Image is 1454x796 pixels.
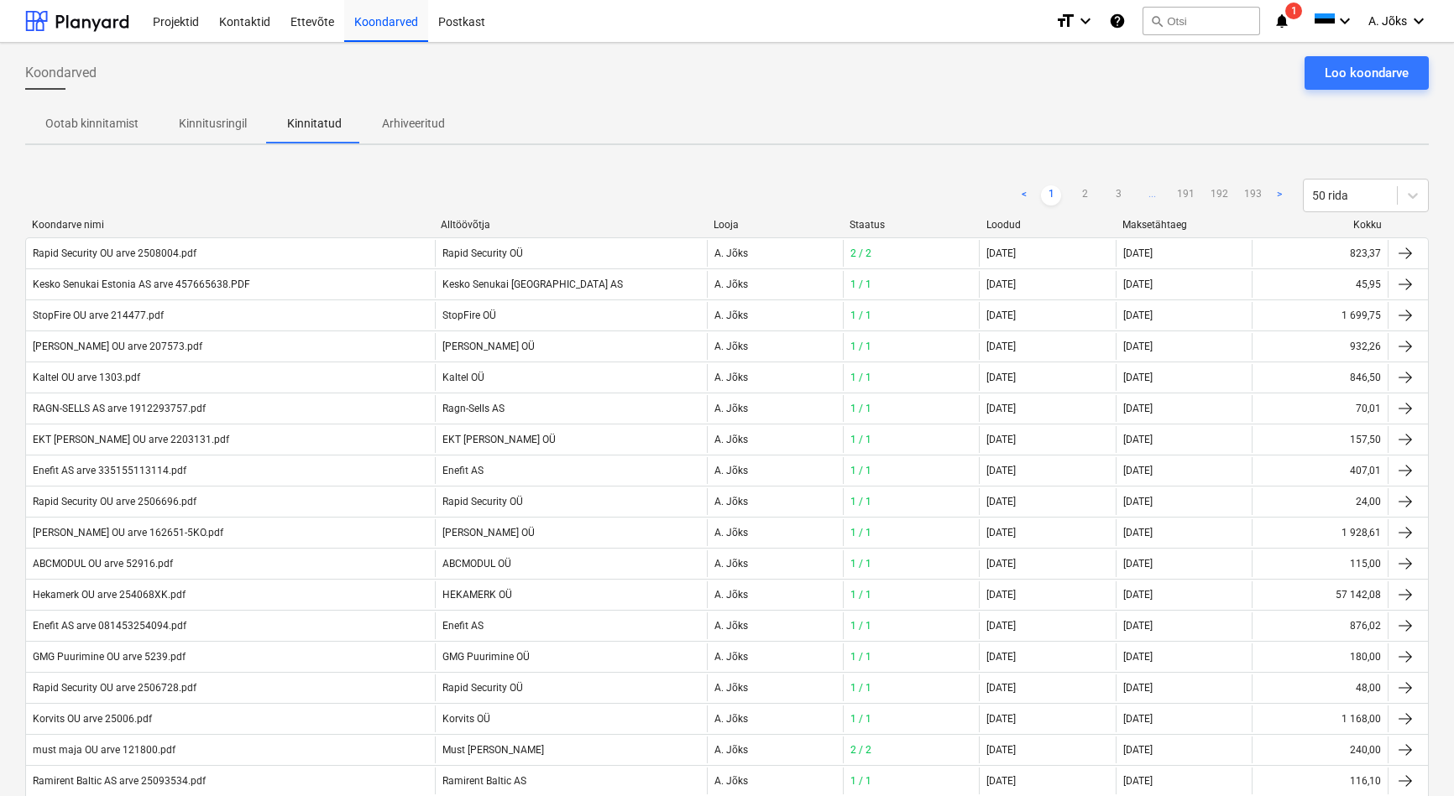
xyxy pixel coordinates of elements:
div: [DATE] [1116,333,1252,360]
a: ... [1142,185,1162,206]
div: [DATE] [986,247,1016,259]
a: Page 3 [1108,185,1128,206]
i: keyboard_arrow_down [1335,11,1355,31]
span: 1 / 1 [850,620,871,632]
span: 1 / 1 [850,496,871,507]
div: Enefit AS [435,612,707,639]
div: 1 168,00 [1342,713,1381,725]
div: 1 928,61 [1342,527,1381,538]
div: Ramirent Baltic AS [435,767,707,794]
div: EKT [PERSON_NAME] OU arve 2203131.pdf [33,434,229,445]
div: Ragn-Sells AS [435,395,707,422]
span: Koondarved [25,63,97,83]
a: Page 193 [1242,185,1263,206]
div: [DATE] [986,651,1016,663]
div: 932,26 [1350,341,1381,352]
div: 116,10 [1350,775,1381,787]
p: Ootab kinnitamist [45,115,139,133]
span: 2 / 2 [850,247,871,259]
i: Abikeskus [1109,11,1126,31]
div: 407,01 [1350,465,1381,476]
div: 115,00 [1350,558,1381,570]
div: A. Jõks [707,736,843,763]
div: A. Jõks [707,395,843,422]
div: 45,95 [1356,278,1381,290]
div: [DATE] [986,434,1016,445]
div: EKT [PERSON_NAME] OÜ [435,426,707,453]
div: A. Jõks [707,364,843,391]
div: [PERSON_NAME] OU arve 207573.pdf [33,341,202,352]
div: Enefit AS [435,457,707,484]
a: Page 2 [1075,185,1095,206]
div: [DATE] [986,310,1016,321]
span: 1 / 1 [850,775,871,787]
div: Kaltel OU arve 1303.pdf [33,372,140,383]
div: [DATE] [986,341,1016,352]
div: RAGN-SELLS AS arve 1912293757.pdf [33,403,206,414]
span: 1 / 1 [850,434,871,445]
div: [DATE] [1116,302,1252,329]
div: HEKAMERK OÜ [435,581,707,608]
div: 180,00 [1350,651,1381,663]
span: 1 / 1 [850,713,871,725]
div: [DATE] [986,589,1016,601]
div: Staatus [850,219,972,231]
div: [DATE] [986,496,1016,507]
div: [DATE] [1116,643,1252,670]
div: A. Jõks [707,426,843,453]
div: Loodud [986,219,1109,231]
div: [DATE] [1116,271,1252,298]
div: A. Jõks [707,550,843,577]
span: 1 / 1 [850,465,871,476]
div: [DATE] [986,713,1016,725]
div: Korvits OÜ [435,705,707,732]
div: Alltöövõtja [441,219,700,231]
div: A. Jõks [707,457,843,484]
div: [DATE] [986,620,1016,632]
div: [DATE] [986,403,1016,414]
div: Rapid Security OU arve 2506728.pdf [33,682,196,694]
div: StopFire OU arve 214477.pdf [33,310,164,321]
div: [DATE] [986,744,1016,756]
div: GMG Puurimine OÜ [435,643,707,670]
a: Page 192 [1209,185,1229,206]
div: [DATE] [1116,612,1252,639]
div: A. Jõks [707,674,843,701]
div: [DATE] [986,527,1016,538]
a: Page 1 is your current page [1041,185,1061,206]
div: [DATE] [1116,395,1252,422]
iframe: Chat Widget [1370,715,1454,796]
button: Loo koondarve [1305,56,1429,90]
span: 1 [1285,3,1302,19]
span: 1 / 1 [850,682,871,694]
div: [DATE] [1116,426,1252,453]
i: keyboard_arrow_down [1075,11,1096,31]
div: [DATE] [1116,674,1252,701]
div: A. Jõks [707,519,843,546]
div: 1 699,75 [1342,310,1381,321]
div: [DATE] [1116,364,1252,391]
i: notifications [1274,11,1290,31]
div: [DATE] [986,465,1016,476]
div: Kaltel OÜ [435,364,707,391]
div: A. Jõks [707,271,843,298]
div: [DATE] [1116,550,1252,577]
div: GMG Puurimine OU arve 5239.pdf [33,651,186,663]
span: 2 / 2 [850,744,871,756]
div: Must [PERSON_NAME] [435,736,707,763]
span: 1 / 1 [850,589,871,601]
div: Koondarve nimi [32,219,427,231]
div: 823,37 [1350,247,1381,259]
div: [DATE] [986,372,1016,383]
div: Rapid Security OÜ [435,674,707,701]
div: [PERSON_NAME] OÜ [435,519,707,546]
div: must maja OU arve 121800.pdf [33,744,175,756]
div: Enefit AS arve 335155113114.pdf [33,465,186,476]
div: A. Jõks [707,643,843,670]
div: 876,02 [1350,620,1381,632]
i: format_size [1055,11,1075,31]
div: [DATE] [1116,767,1252,794]
div: [PERSON_NAME] OU arve 162651-5KO.pdf [33,527,223,538]
div: A. Jõks [707,240,843,267]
